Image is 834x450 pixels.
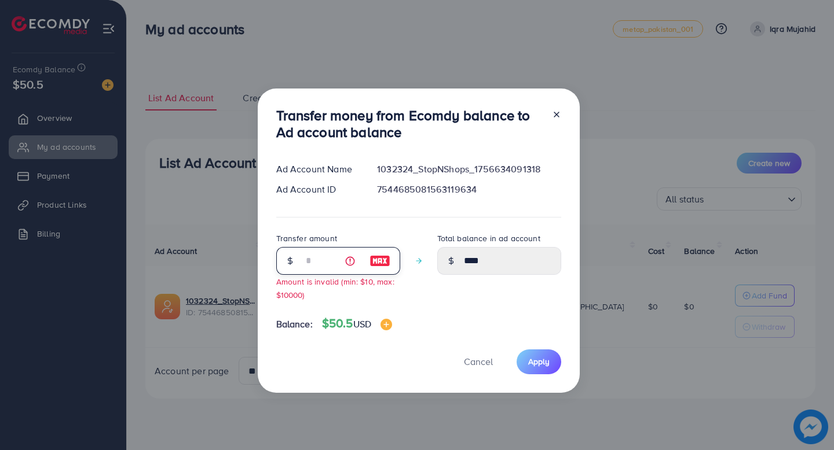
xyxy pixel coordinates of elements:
[353,318,371,330] span: USD
[517,349,561,374] button: Apply
[276,318,313,331] span: Balance:
[449,349,507,374] button: Cancel
[276,107,543,141] h3: Transfer money from Ecomdy balance to Ad account balance
[368,163,570,176] div: 1032324_StopNShops_1756634091318
[267,163,368,176] div: Ad Account Name
[276,233,337,244] label: Transfer amount
[322,316,392,331] h4: $50.5
[464,355,493,368] span: Cancel
[368,183,570,196] div: 7544685081563119634
[370,254,390,268] img: image
[381,319,392,330] img: image
[528,356,550,367] span: Apply
[267,183,368,196] div: Ad Account ID
[437,233,540,244] label: Total balance in ad account
[276,276,394,300] small: Amount is invalid (min: $10, max: $10000)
